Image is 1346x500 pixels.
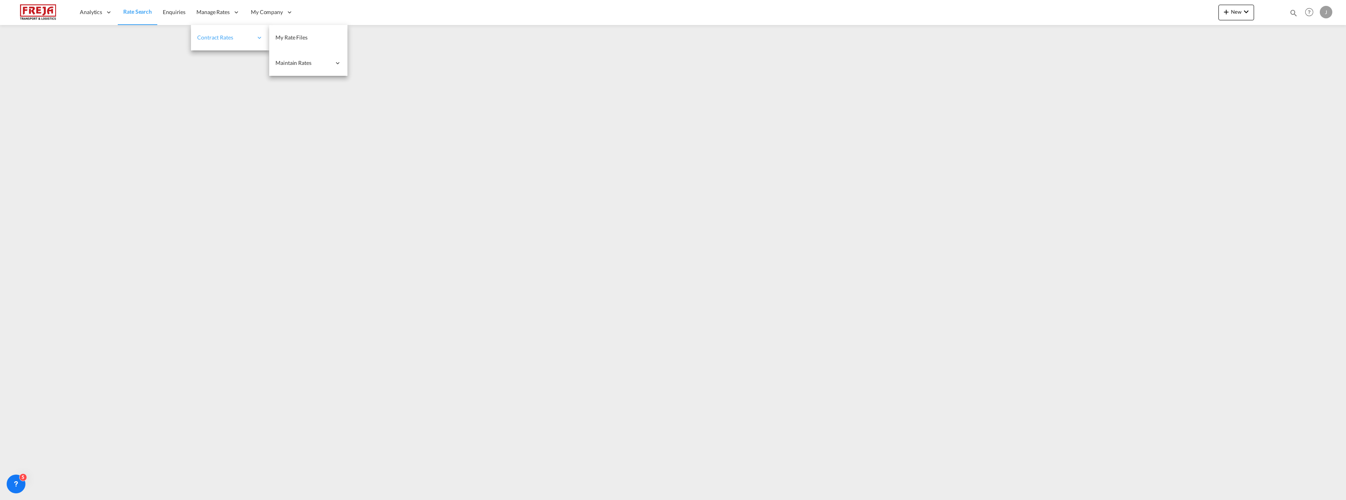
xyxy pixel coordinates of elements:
[1222,9,1251,15] span: New
[1289,9,1298,17] md-icon: icon-magnify
[1222,7,1231,16] md-icon: icon-plus 400-fg
[1320,6,1332,18] div: J
[1303,5,1316,19] span: Help
[1218,5,1254,20] button: icon-plus 400-fgNewicon-chevron-down
[1242,7,1251,16] md-icon: icon-chevron-down
[191,25,269,50] div: Contract Rates
[196,8,230,16] span: Manage Rates
[197,34,253,41] span: Contract Rates
[275,59,331,67] span: Maintain Rates
[275,34,308,41] span: My Rate Files
[269,50,347,76] div: Maintain Rates
[12,4,65,21] img: 586607c025bf11f083711d99603023e7.png
[1303,5,1320,20] div: Help
[251,8,283,16] span: My Company
[1289,9,1298,20] div: icon-magnify
[163,9,185,15] span: Enquiries
[80,8,102,16] span: Analytics
[269,25,347,50] a: My Rate Files
[123,8,152,15] span: Rate Search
